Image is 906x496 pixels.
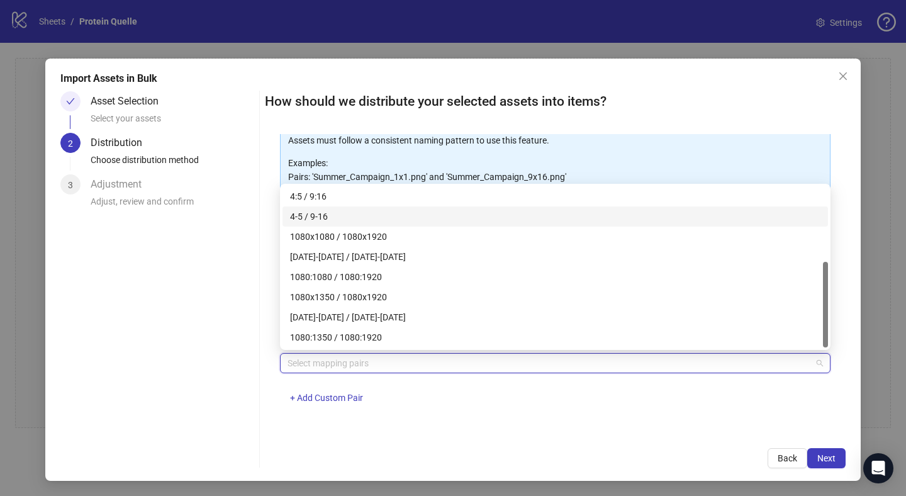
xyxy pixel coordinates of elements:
div: 1080-1080 / 1080-1920 [282,247,828,267]
span: Back [778,453,797,463]
div: 1080:1350 / 1080:1920 [282,327,828,347]
div: Distribution [91,133,152,153]
div: 1080:1080 / 1080:1920 [290,270,820,284]
span: check [66,97,75,106]
div: 1080:1350 / 1080:1920 [290,330,820,344]
div: 1080x1080 / 1080x1920 [282,227,828,247]
div: 1080:1080 / 1080:1920 [282,267,828,287]
div: Asset Selection [91,91,169,111]
span: close [838,71,848,81]
button: Next [807,448,846,468]
div: Select your assets [91,111,254,133]
h2: How should we distribute your selected assets into items? [265,91,846,112]
div: 1080x1080 / 1080x1920 [290,230,820,244]
div: Adjustment [91,174,152,194]
span: Next [817,453,836,463]
button: Back [768,448,807,468]
span: + Add Custom Pair [290,393,363,403]
div: 4:5 / 9:16 [290,189,820,203]
div: 1080x1350 / 1080x1920 [290,290,820,304]
button: Close [833,66,853,86]
div: 1080x1350 / 1080x1920 [282,287,828,307]
p: Examples: Pairs: 'Summer_Campaign_1x1.png' and 'Summer_Campaign_9x16.png' Triples: 'Summer_Campai... [288,156,822,198]
div: [DATE]-[DATE] / [DATE]-[DATE] [290,250,820,264]
button: + Add Custom Pair [280,388,373,409]
div: Open Intercom Messenger [863,453,893,483]
span: 3 [68,180,73,190]
div: 4:5 / 9:16 [282,186,828,206]
div: [DATE]-[DATE] / [DATE]-[DATE] [290,310,820,324]
div: 4-5 / 9-16 [282,206,828,227]
div: Adjust, review and confirm [91,194,254,216]
div: 1080-1350 / 1080-1920 [282,307,828,327]
div: Import Assets in Bulk [60,71,846,86]
p: Assets must follow a consistent naming pattern to use this feature. [288,133,822,147]
div: Choose distribution method [91,153,254,174]
div: 4-5 / 9-16 [290,210,820,223]
span: 2 [68,138,73,149]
